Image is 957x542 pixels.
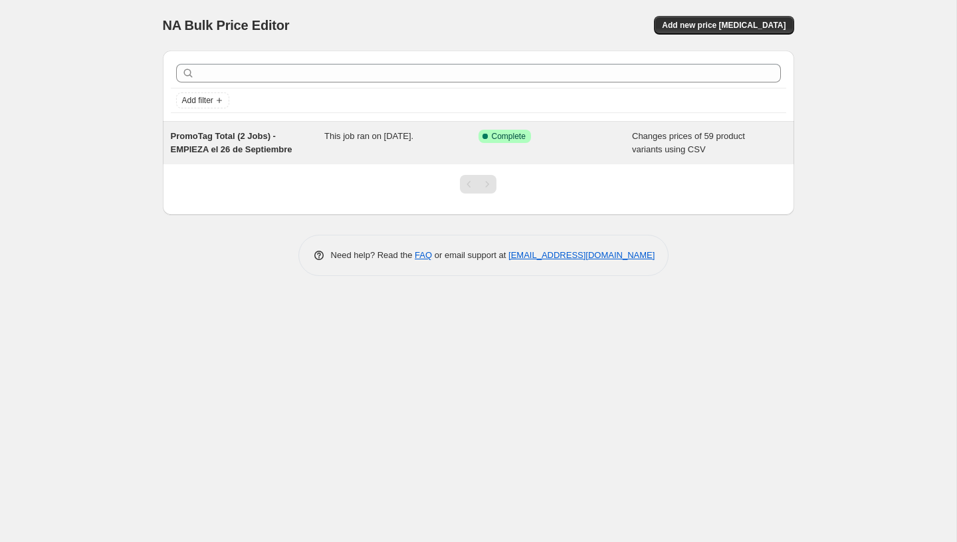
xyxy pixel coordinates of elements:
span: Complete [492,131,526,142]
span: or email support at [432,250,508,260]
span: PromoTag Total (2 Jobs) - EMPIEZA el 26 de Septiembre [171,131,292,154]
a: [EMAIL_ADDRESS][DOMAIN_NAME] [508,250,655,260]
a: FAQ [415,250,432,260]
span: NA Bulk Price Editor [163,18,290,33]
span: This job ran on [DATE]. [324,131,413,141]
span: Changes prices of 59 product variants using CSV [632,131,745,154]
span: Need help? Read the [331,250,415,260]
button: Add filter [176,92,229,108]
nav: Pagination [460,175,496,194]
span: Add new price [MEDICAL_DATA] [662,20,786,31]
span: Add filter [182,95,213,106]
button: Add new price [MEDICAL_DATA] [654,16,794,35]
